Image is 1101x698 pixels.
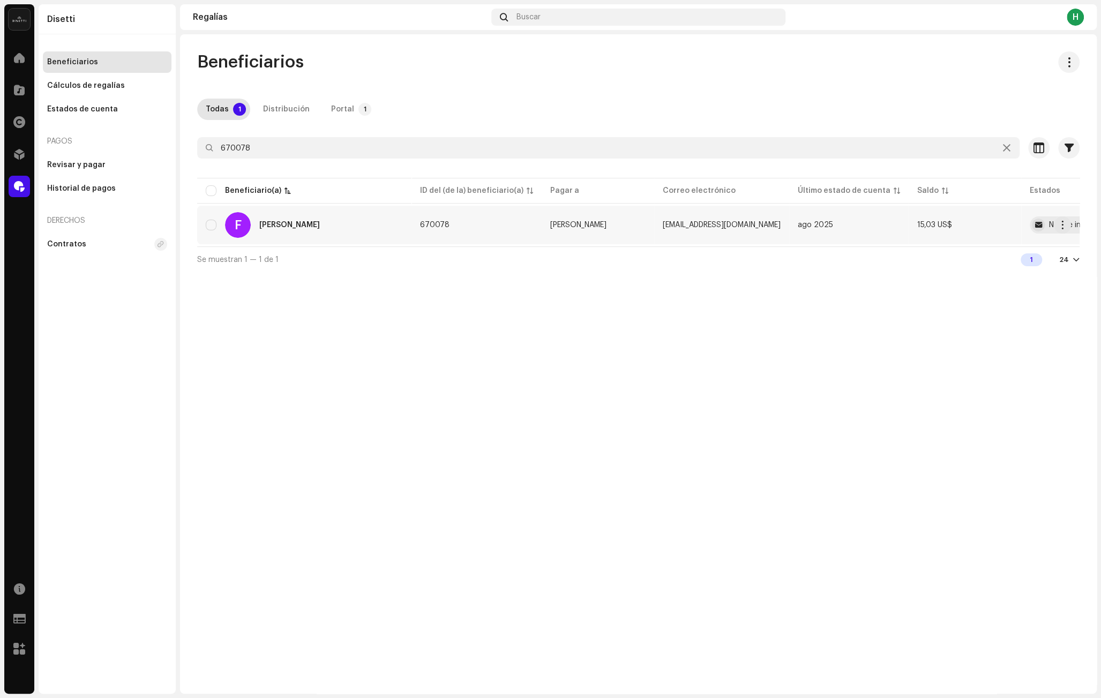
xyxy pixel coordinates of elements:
div: Revisar y pagar [47,161,106,169]
p-badge: 1 [358,103,371,116]
span: 15,03 US$ [917,221,952,229]
re-m-nav-item: Historial de pagos [43,178,171,199]
re-m-nav-item: Contratos [43,234,171,255]
re-m-nav-item: Cálculos de regalías [43,75,171,96]
span: Francisco jfa [550,221,606,229]
div: Historial de pagos [47,184,116,193]
img: 02a7c2d3-3c89-4098-b12f-2ff2945c95ee [9,9,30,30]
span: Se muestran 1 — 1 de 1 [197,256,279,264]
re-m-nav-item: Revisar y pagar [43,154,171,176]
div: F [225,212,251,238]
div: Beneficiario(a) [225,185,281,196]
div: Francisco jfa [259,221,320,229]
div: Cálculos de regalías [47,81,125,90]
span: Buscar [516,13,541,21]
div: Estados de cuenta [47,105,118,114]
div: Regalías [193,13,487,21]
span: ago 2025 [798,221,833,229]
div: 24 [1059,256,1069,264]
div: Beneficiarios [47,58,98,66]
span: franciscojavierferrearias@gmail.com [663,221,781,229]
div: H [1067,9,1084,26]
re-m-nav-item: Estados de cuenta [43,99,171,120]
re-a-nav-header: Pagos [43,129,171,154]
div: Saldo [917,185,939,196]
div: Todas [206,99,229,120]
p-badge: 1 [233,103,246,116]
span: 670078 [420,221,450,229]
div: 1 [1021,253,1042,266]
div: Contratos [47,240,86,249]
input: Buscar [197,137,1020,159]
div: ID del (de la) beneficiario(a) [420,185,523,196]
re-a-nav-header: Derechos [43,208,171,234]
div: Último estado de cuenta [798,185,890,196]
re-m-nav-item: Beneficiarios [43,51,171,73]
span: Beneficiarios [197,51,304,73]
div: Distribución [263,99,310,120]
div: Portal [331,99,354,120]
